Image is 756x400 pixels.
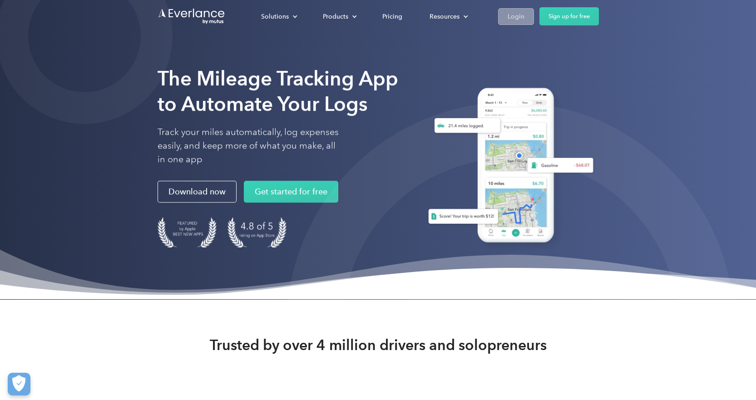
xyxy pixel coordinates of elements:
img: 4.9 out of 5 stars on the app store [227,217,287,247]
div: Solutions [261,11,289,22]
div: Pricing [382,11,402,22]
div: Products [314,9,364,25]
img: Badge for Featured by Apple Best New Apps [158,217,217,247]
div: Resources [420,9,475,25]
a: Get started for free [244,181,338,202]
img: Everlance, mileage tracker app, expense tracking app [417,81,599,253]
a: Login [498,8,534,25]
div: Solutions [252,9,305,25]
p: Track your miles automatically, log expenses easily, and keep more of what you make, all in one app [158,125,339,166]
div: Resources [430,11,460,22]
strong: The Mileage Tracking App to Automate Your Logs [158,66,398,116]
strong: Trusted by over 4 million drivers and solopreneurs [210,336,547,354]
button: Cookies Settings [8,373,30,395]
a: Pricing [373,9,411,25]
div: Products [323,11,348,22]
a: Go to homepage [158,8,226,25]
div: Login [508,11,524,22]
a: Download now [158,181,237,202]
a: Sign up for free [539,7,599,25]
